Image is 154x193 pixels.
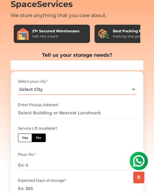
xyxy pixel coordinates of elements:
img: whatsapp-icon.svg [6,6,18,18]
div: We store anything that you care about. [11,12,143,19]
div: Select your city [18,79,136,84]
div: Expected Days of storage [18,178,136,183]
input: Ex: 4 [18,160,136,170]
div: Service Lift Available? [18,126,136,131]
div: 27+ Secured Warehouses [32,28,79,34]
div: Safe like a bank [32,34,79,39]
button: scroll up [133,172,144,183]
h2: Tell us your storage needs? [11,52,143,58]
label: Yes [18,134,32,142]
img: Best Packing Materials [98,28,110,40]
label: No [32,134,46,142]
img: 27+ Secured Warehouses [17,28,29,40]
div: Enter Pickup Address [18,102,136,108]
input: Select Building or Nearest Landmark [18,108,136,118]
div: Floor No [18,152,136,157]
